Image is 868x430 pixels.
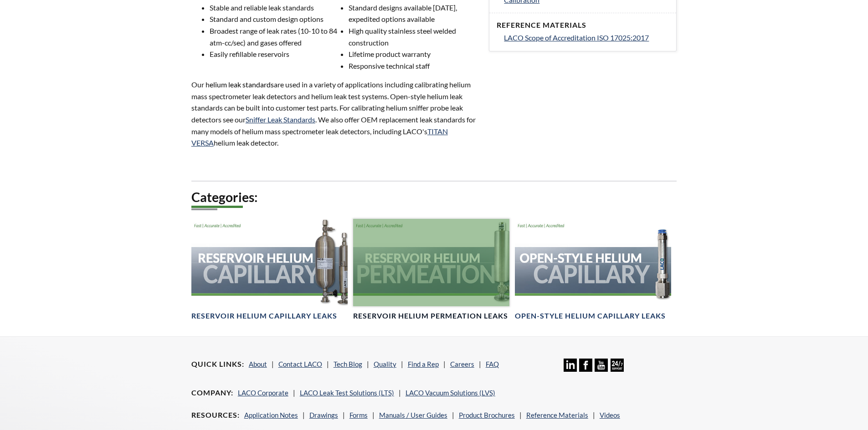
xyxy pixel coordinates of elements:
[353,219,509,321] a: Reservoir Helium PermeationReservoir Helium Permeation Leaks
[191,189,677,206] h2: Categories:
[349,60,478,72] li: Responsive technical staff
[379,411,447,419] a: Manuals / User Guides
[349,2,478,25] li: Standard designs available [DATE], expedited options available
[349,25,478,48] li: High quality stainless steel welded construction
[526,411,588,419] a: Reference Materials
[349,48,478,60] li: Lifetime product warranty
[334,360,362,368] a: Tech Blog
[210,13,339,25] li: Standard and custom design options
[191,410,240,420] h4: Resources
[210,2,339,14] li: Stable and reliable leak standards
[406,389,495,397] a: LACO Vacuum Solutions (LVS)
[191,311,337,321] h4: Reservoir Helium Capillary Leaks
[300,389,394,397] a: LACO Leak Test Solutions (LTS)
[497,20,669,30] h4: Reference Materials
[611,365,624,373] a: 24/7 Support
[353,311,508,321] h4: Reservoir Helium Permeation Leaks
[191,359,244,369] h4: Quick Links
[210,48,339,60] li: Easily refillable reservoirs
[309,411,338,419] a: Drawings
[191,79,478,149] p: Our h are used in a variety of applications including calibrating helium mass spectrometer leak d...
[278,360,322,368] a: Contact LACO
[374,360,396,368] a: Quality
[600,411,620,419] a: Videos
[210,80,274,89] span: elium leak standards
[486,360,499,368] a: FAQ
[459,411,515,419] a: Product Brochures
[210,25,339,48] li: Broadest range of leak rates (10-10 to 84 atm-cc/sec) and gases offered
[191,219,348,321] a: Reservoir Helium Capillary headerReservoir Helium Capillary Leaks
[515,311,666,321] h4: Open-Style Helium Capillary Leaks
[246,115,315,124] a: Sniffer Leak Standards
[249,360,267,368] a: About
[244,411,298,419] a: Application Notes
[408,360,439,368] a: Find a Rep
[349,411,368,419] a: Forms
[238,389,288,397] a: LACO Corporate
[504,32,669,44] a: LACO Scope of Accreditation ISO 17025:2017
[450,360,474,368] a: Careers
[504,33,649,42] span: LACO Scope of Accreditation ISO 17025:2017
[515,219,671,321] a: Open-Style Helium Capillary headerOpen-Style Helium Capillary Leaks
[611,359,624,372] img: 24/7 Support Icon
[191,388,233,398] h4: Company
